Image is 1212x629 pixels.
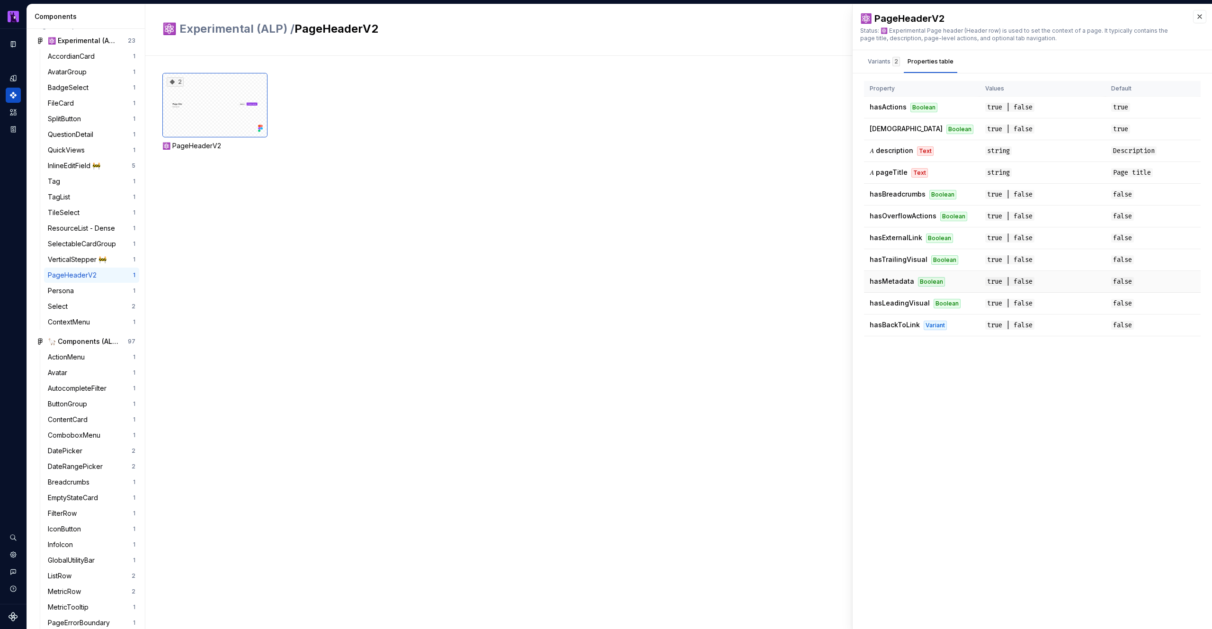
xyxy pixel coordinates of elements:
div: 1 [133,494,135,502]
div: 2 [132,463,135,470]
a: Select2 [44,299,139,314]
div: ⚛️ PageHeaderV2 [162,141,267,151]
div: VerticalStepper 🚧 [48,255,110,264]
div: PageHeaderV2 [48,270,100,280]
div: PageErrorBoundary [48,618,114,628]
span: true [1111,125,1130,134]
div: 1 [133,240,135,248]
span: hasOverflowActions [870,212,936,220]
a: InfoIcon1 [44,537,139,552]
a: InlineEditField 🚧5 [44,158,139,173]
span: true | false [985,234,1034,243]
span: false [1111,212,1134,221]
a: Persona1 [44,283,139,298]
button: Search ⌘K [6,530,21,545]
span: 𝛢 pageTitle [870,168,908,176]
span: true | false [985,255,1034,264]
span: [DEMOGRAPHIC_DATA] [870,125,943,133]
span: hasMetadata [870,277,914,285]
a: MetricTooltip1 [44,600,139,615]
div: 1 [133,369,135,377]
span: true [1111,103,1130,112]
div: Select [48,302,71,311]
div: ⚛️ PageHeaderV2 [860,12,1184,25]
div: Persona [48,286,78,296]
div: 1 [133,209,135,216]
div: 1 [133,146,135,154]
span: true | false [985,321,1034,330]
div: SelectableCardGroup [48,239,120,249]
a: ContextMenu1 [44,314,139,330]
div: Design tokens [6,71,21,86]
a: IconButton1 [44,521,139,537]
div: AvatarGroup [48,67,90,77]
h2: PageHeaderV2 [162,21,1060,36]
div: InfoIcon [48,540,77,549]
div: AutocompleteFilter [48,384,110,393]
span: hasActions [870,103,907,111]
span: false [1111,234,1134,243]
a: AutocompleteFilter1 [44,381,139,396]
div: TileSelect [48,208,83,217]
div: ⚛️ Experimental (ALP) [48,36,118,45]
a: ButtonGroup1 [44,396,139,412]
div: 1 [133,541,135,548]
span: true | false [985,299,1034,308]
a: Tag1 [44,174,139,189]
div: 97 [128,338,135,345]
th: Property [864,81,980,97]
a: GlobalUtilityBar1 [44,553,139,568]
a: TagList1 [44,189,139,205]
div: MetricTooltip [48,602,92,612]
div: 1 [133,287,135,295]
div: 1 [133,478,135,486]
div: 1 [133,271,135,279]
div: Components [35,12,141,21]
a: ContentCard1 [44,412,139,427]
div: ResourceList - Dense [48,224,119,233]
div: Storybook stories [6,122,21,137]
div: Boolean [934,299,961,308]
span: true | false [985,103,1034,112]
div: 1 [133,353,135,361]
span: hasBackToLink [870,321,920,329]
span: Description [1111,146,1157,155]
a: MetricRow2 [44,584,139,599]
span: string [985,168,1012,177]
div: 2 [132,588,135,595]
svg: Supernova Logo [9,612,18,621]
span: 𝛢 description [870,146,913,154]
div: TagList [48,192,74,202]
div: ComboboxMenu [48,431,104,440]
div: 2 [167,77,184,87]
span: Page title [1111,168,1153,177]
span: hasLeadingVisual [870,299,930,307]
div: 1 [133,178,135,185]
div: 1 [133,557,135,564]
div: Tag [48,177,64,186]
div: 2 [892,57,900,66]
div: Boolean [946,125,973,134]
div: Boolean [926,234,953,243]
button: Contact support [6,564,21,579]
a: Assets [6,105,21,120]
div: Avatar [48,368,71,377]
div: SplitButton [48,114,85,124]
div: Status: ⚛️ Experimental Page header (Header row) is used to set the context of a page. It typical... [860,27,1184,42]
div: 1 [133,99,135,107]
div: Breadcrumbs [48,477,93,487]
div: 1 [133,318,135,326]
div: 1 [133,53,135,60]
span: false [1111,255,1134,264]
span: true | false [985,125,1034,134]
div: 2 [132,572,135,580]
div: 1 [133,619,135,627]
div: GlobalUtilityBar [48,556,98,565]
div: ButtonGroup [48,399,91,409]
div: ActionMenu [48,352,89,362]
span: false [1111,190,1134,199]
div: Boolean [929,190,956,199]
